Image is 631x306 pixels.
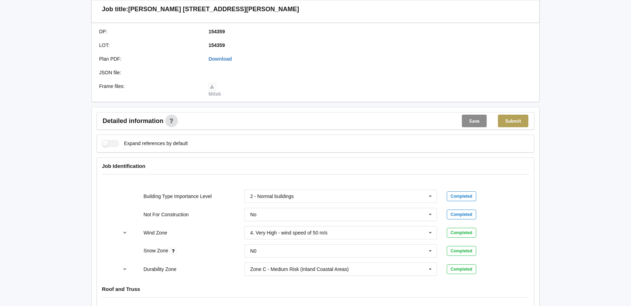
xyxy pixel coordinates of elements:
[94,28,204,35] div: DP :
[102,140,188,147] label: Expand references by default
[447,191,476,201] div: Completed
[144,248,170,253] label: Snow Zone
[250,194,294,199] div: 2 - Normal buildings
[118,226,132,239] button: reference-toggle
[118,263,132,276] button: reference-toggle
[144,230,167,236] label: Wind Zone
[447,210,476,219] div: Completed
[94,55,204,62] div: Plan PDF :
[94,42,204,49] div: LOT :
[250,230,327,235] div: 4. Very High - wind speed of 50 m/s
[94,69,204,76] div: JSON file :
[250,267,349,272] div: Zone C - Medium Risk (Inland Coastal Areas)
[144,193,212,199] label: Building Type Importance Level
[102,5,128,13] h3: Job title:
[94,83,204,97] div: Frame files :
[447,228,476,238] div: Completed
[498,115,528,127] button: Submit
[102,286,529,292] h4: Roof and Truss
[209,42,225,48] b: 154359
[103,118,164,124] span: Detailed information
[250,249,256,253] div: N0
[250,212,256,217] div: No
[144,266,176,272] label: Durability Zone
[209,83,221,97] a: Mitek
[209,56,232,62] a: Download
[447,264,476,274] div: Completed
[447,246,476,256] div: Completed
[144,212,189,217] label: Not For Construction
[128,5,299,13] h3: [PERSON_NAME] [STREET_ADDRESS][PERSON_NAME]
[209,29,225,34] b: 154359
[102,163,529,169] h4: Job Identification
